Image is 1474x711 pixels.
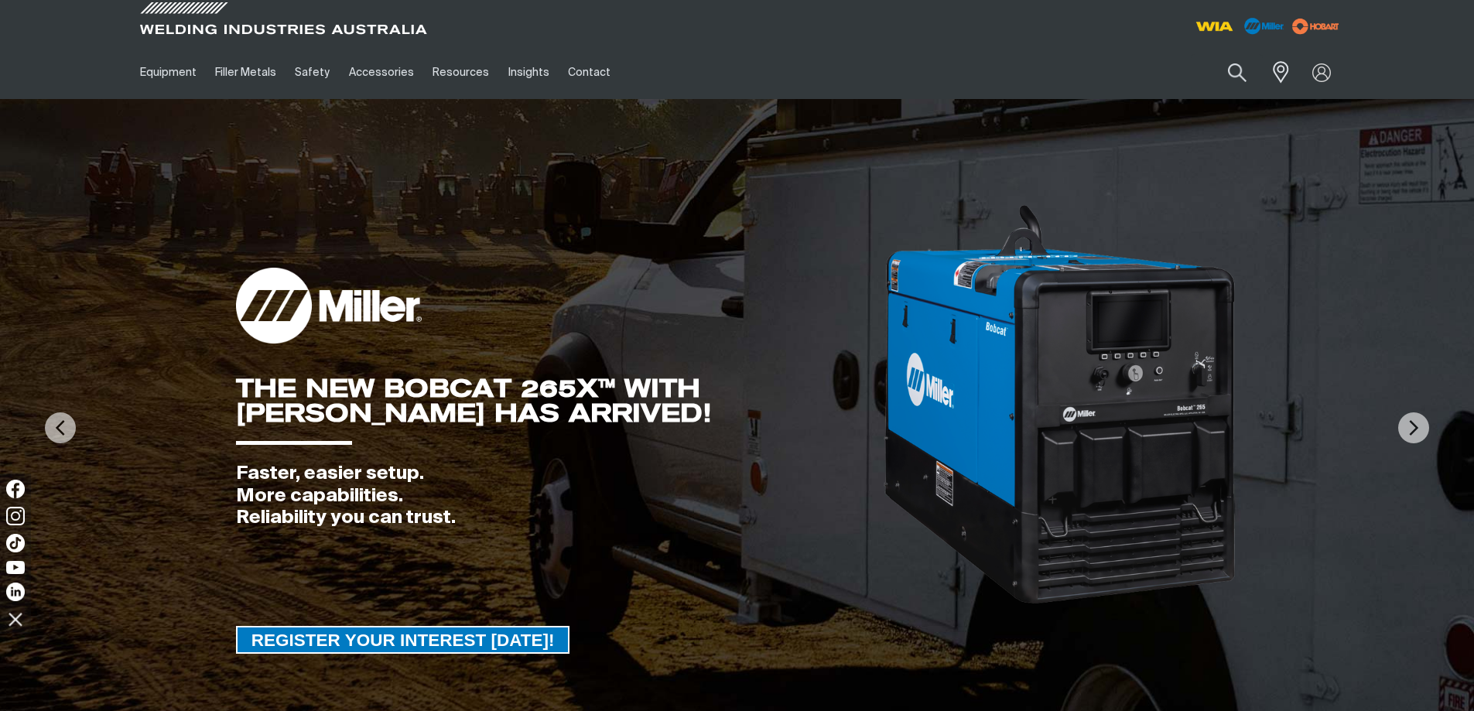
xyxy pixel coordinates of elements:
a: Safety [286,46,339,99]
a: REGISTER YOUR INTEREST TODAY! [236,626,570,654]
img: Instagram [6,507,25,525]
span: REGISTER YOUR INTEREST [DATE]! [238,626,569,654]
img: hide socials [2,606,29,632]
input: Product name or item number... [1191,54,1263,91]
img: LinkedIn [6,583,25,601]
img: NextArrow [1398,412,1429,443]
a: Insights [498,46,558,99]
a: Resources [423,46,498,99]
a: Filler Metals [206,46,286,99]
a: Contact [559,46,620,99]
img: TikTok [6,534,25,552]
img: PrevArrow [45,412,76,443]
img: miller [1288,15,1344,38]
button: Search products [1211,54,1264,91]
a: Equipment [131,46,206,99]
a: Accessories [340,46,423,99]
img: YouTube [6,561,25,574]
img: Facebook [6,480,25,498]
div: Faster, easier setup. More capabilities. Reliability you can trust. [236,463,882,529]
div: THE NEW BOBCAT 265X™ WITH [PERSON_NAME] HAS ARRIVED! [236,376,882,426]
nav: Main [131,46,1041,99]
